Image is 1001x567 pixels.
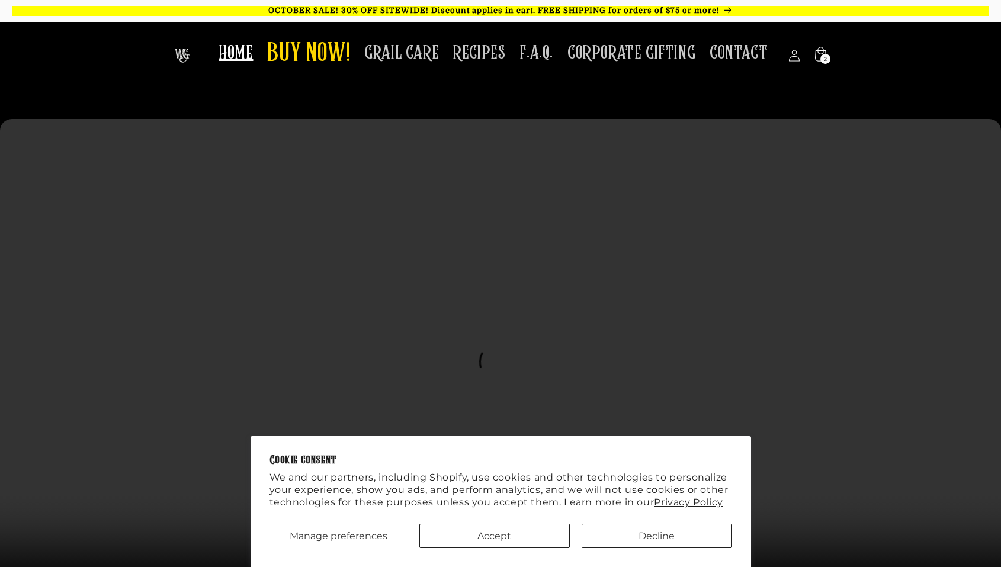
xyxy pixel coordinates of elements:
span: CORPORATE GIFTING [567,41,695,65]
span: CONTACT [710,41,768,65]
a: F.A.Q. [512,34,560,72]
h2: Cookie consent [269,455,732,466]
span: BUY NOW! [267,38,350,70]
span: RECIPES [453,41,505,65]
a: Privacy Policy [654,497,723,508]
span: F.A.Q. [519,41,553,65]
span: 2 [824,54,827,64]
span: HOME [219,41,253,65]
a: CORPORATE GIFTING [560,34,702,72]
button: Manage preferences [269,524,408,548]
a: BUY NOW! [260,31,357,78]
button: Decline [582,524,732,548]
img: The Whiskey Grail [175,49,190,63]
span: GRAIL CARE [364,41,439,65]
a: RECIPES [446,34,512,72]
p: We and our partners, including Shopify, use cookies and other technologies to personalize your ex... [269,472,732,508]
a: CONTACT [702,34,775,72]
button: Accept [419,524,570,548]
p: OCTOBER SALE! 30% OFF SITEWIDE! Discount applies in cart. FREE SHIPPING for orders of $75 or more! [12,6,989,16]
span: Manage preferences [290,530,387,542]
a: GRAIL CARE [357,34,446,72]
a: HOME [211,34,260,72]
